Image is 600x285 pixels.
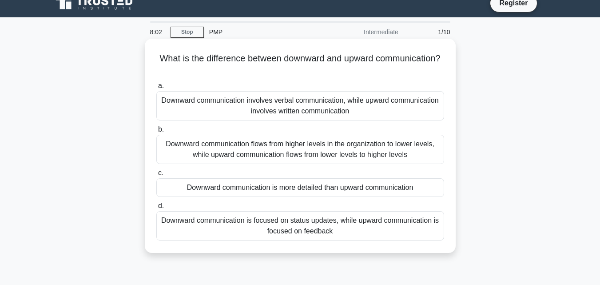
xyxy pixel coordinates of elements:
[171,27,204,38] a: Stop
[156,135,444,164] div: Downward communication flows from higher levels in the organization to lower levels, while upward...
[204,23,326,41] div: PMP
[156,91,444,120] div: Downward communication involves verbal communication, while upward communication involves written...
[158,125,164,133] span: b.
[158,169,163,177] span: c.
[155,53,445,75] h5: What is the difference between downward and upward communication?
[326,23,404,41] div: Intermediate
[158,82,164,89] span: a.
[156,211,444,241] div: Downward communication is focused on status updates, while upward communication is focused on fee...
[156,178,444,197] div: Downward communication is more detailed than upward communication
[145,23,171,41] div: 8:02
[404,23,456,41] div: 1/10
[158,202,164,209] span: d.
